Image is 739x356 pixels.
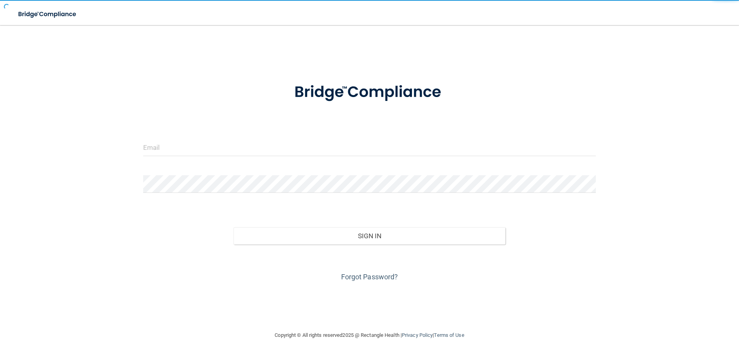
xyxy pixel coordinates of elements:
a: Privacy Policy [402,332,433,338]
a: Terms of Use [434,332,464,338]
a: Forgot Password? [341,273,398,281]
input: Email [143,138,596,156]
button: Sign In [234,227,505,245]
img: bridge_compliance_login_screen.278c3ca4.svg [12,6,84,22]
img: bridge_compliance_login_screen.278c3ca4.svg [278,72,460,113]
div: Copyright © All rights reserved 2025 @ Rectangle Health | | [227,323,512,348]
